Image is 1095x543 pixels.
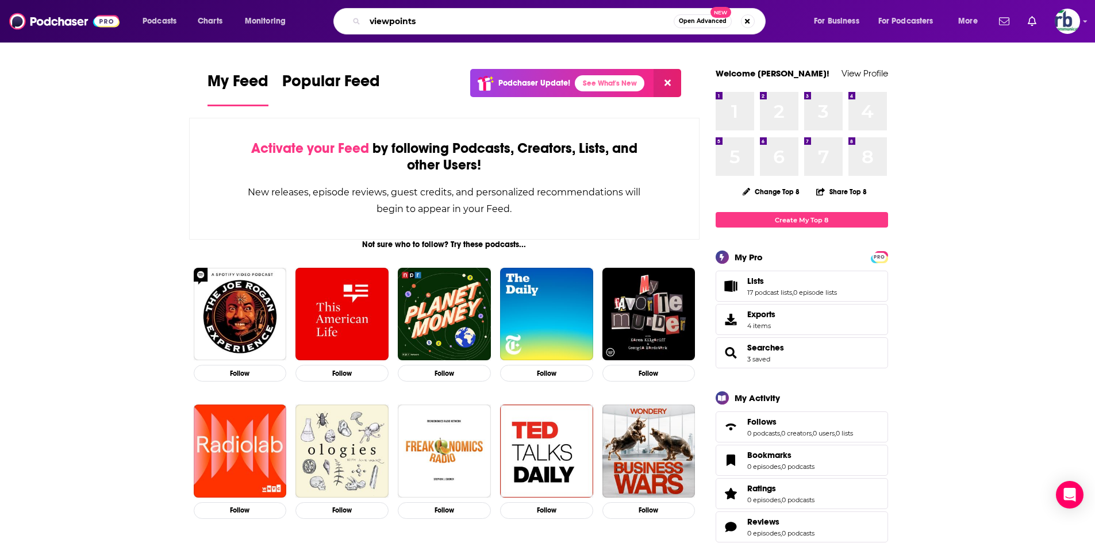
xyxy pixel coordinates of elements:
[295,268,389,361] img: This American Life
[710,7,731,18] span: New
[782,529,814,537] a: 0 podcasts
[720,486,743,502] a: Ratings
[747,450,792,460] span: Bookmarks
[398,268,491,361] img: Planet Money
[194,365,287,382] button: Follow
[1056,481,1084,509] div: Open Intercom Messenger
[500,405,593,498] img: TED Talks Daily
[716,212,888,228] a: Create My Top 8
[716,304,888,335] a: Exports
[500,268,593,361] img: The Daily
[747,288,792,296] a: 17 podcast lists
[747,517,779,527] span: Reviews
[781,463,782,471] span: ,
[1055,9,1080,34] img: User Profile
[1055,9,1080,34] span: Logged in as johannarb
[198,13,222,29] span: Charts
[781,529,782,537] span: ,
[814,13,859,29] span: For Business
[747,429,780,437] a: 0 podcasts
[602,502,696,519] button: Follow
[747,276,837,286] a: Lists
[747,417,777,427] span: Follows
[806,12,874,30] button: open menu
[194,405,287,498] img: Radiolab
[194,268,287,361] img: The Joe Rogan Experience
[871,12,950,30] button: open menu
[500,365,593,382] button: Follow
[295,365,389,382] button: Follow
[295,502,389,519] button: Follow
[747,309,775,319] span: Exports
[878,13,933,29] span: For Podcasters
[813,429,835,437] a: 0 users
[782,463,814,471] a: 0 podcasts
[720,452,743,468] a: Bookmarks
[958,13,978,29] span: More
[747,483,814,494] a: Ratings
[674,14,732,28] button: Open AdvancedNew
[720,419,743,435] a: Follows
[295,405,389,498] a: Ologies with Alie Ward
[793,288,837,296] a: 0 episode lists
[835,429,836,437] span: ,
[247,140,642,174] div: by following Podcasts, Creators, Lists, and other Users!
[1023,11,1041,31] a: Show notifications dropdown
[720,345,743,361] a: Searches
[747,355,770,363] a: 3 saved
[747,276,764,286] span: Lists
[736,184,807,199] button: Change Top 8
[747,529,781,537] a: 0 episodes
[602,365,696,382] button: Follow
[208,71,268,98] span: My Feed
[716,478,888,509] span: Ratings
[500,502,593,519] button: Follow
[782,496,814,504] a: 0 podcasts
[735,252,763,263] div: My Pro
[780,429,781,437] span: ,
[208,71,268,106] a: My Feed
[873,252,886,261] a: PRO
[237,12,301,30] button: open menu
[398,365,491,382] button: Follow
[842,68,888,79] a: View Profile
[747,463,781,471] a: 0 episodes
[398,502,491,519] button: Follow
[747,483,776,494] span: Ratings
[602,268,696,361] img: My Favorite Murder with Karen Kilgariff and Georgia Hardstark
[747,496,781,504] a: 0 episodes
[873,253,886,261] span: PRO
[950,12,992,30] button: open menu
[398,405,491,498] a: Freakonomics Radio
[282,71,380,98] span: Popular Feed
[189,240,700,249] div: Not sure who to follow? Try these podcasts...
[781,496,782,504] span: ,
[747,517,814,527] a: Reviews
[135,12,191,30] button: open menu
[747,342,784,353] a: Searches
[994,11,1014,31] a: Show notifications dropdown
[365,12,674,30] input: Search podcasts, credits, & more...
[735,392,780,403] div: My Activity
[716,411,888,442] span: Follows
[194,502,287,519] button: Follow
[747,322,775,330] span: 4 items
[720,519,743,535] a: Reviews
[1055,9,1080,34] button: Show profile menu
[720,311,743,328] span: Exports
[781,429,812,437] a: 0 creators
[716,271,888,302] span: Lists
[9,10,120,32] img: Podchaser - Follow, Share and Rate Podcasts
[716,511,888,542] span: Reviews
[716,68,829,79] a: Welcome [PERSON_NAME]!
[720,278,743,294] a: Lists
